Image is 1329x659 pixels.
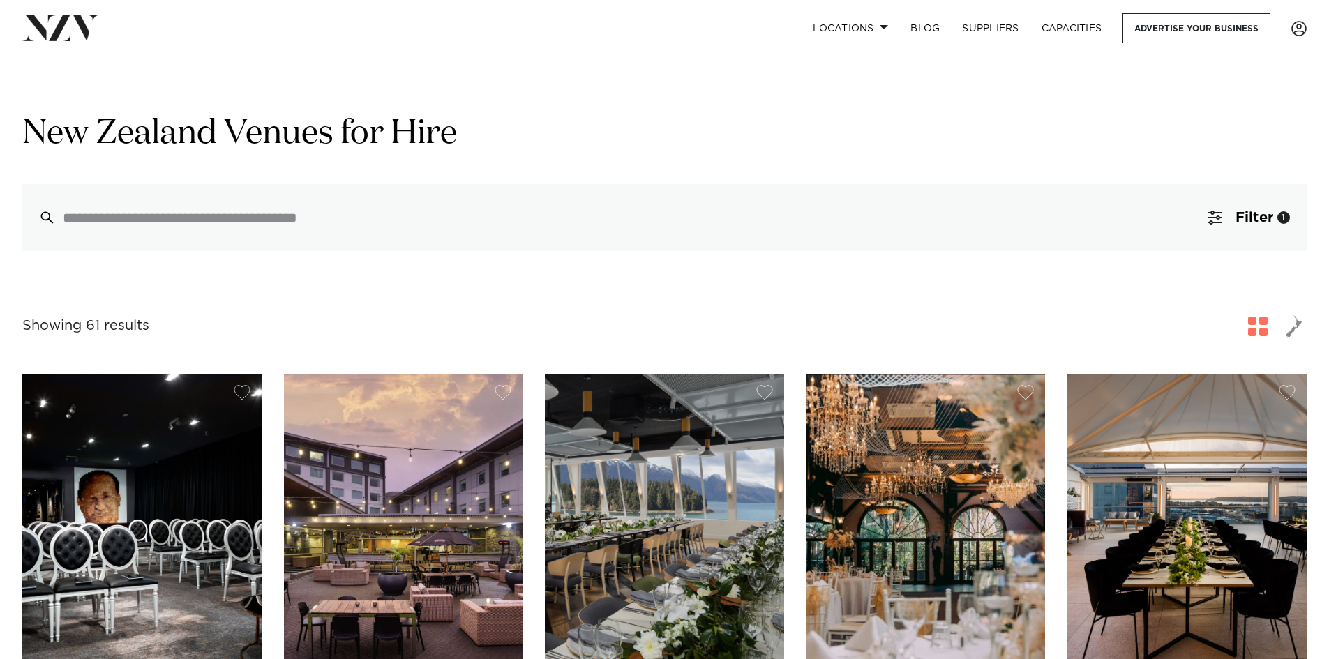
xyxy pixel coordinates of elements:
[22,15,98,40] img: nzv-logo.png
[1122,13,1270,43] a: Advertise your business
[1191,184,1307,251] button: Filter1
[1277,211,1290,224] div: 1
[899,13,951,43] a: BLOG
[951,13,1030,43] a: SUPPLIERS
[1236,211,1273,225] span: Filter
[802,13,899,43] a: Locations
[1030,13,1113,43] a: Capacities
[22,315,149,337] div: Showing 61 results
[22,112,1307,156] h1: New Zealand Venues for Hire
